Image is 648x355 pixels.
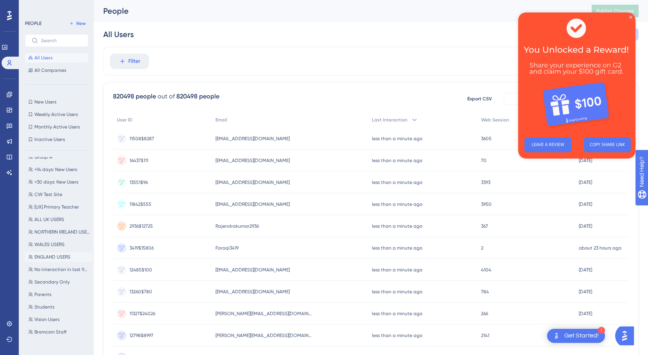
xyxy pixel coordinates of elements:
[215,179,290,186] span: [EMAIL_ADDRESS][DOMAIN_NAME]
[25,290,93,299] button: Parents
[34,99,56,105] span: New Users
[215,289,290,295] span: [EMAIL_ADDRESS][DOMAIN_NAME]
[481,245,483,251] span: 2
[25,110,88,119] button: Weekly Active Users
[34,55,52,61] span: All Users
[25,240,93,249] button: WALES USERS
[34,166,77,173] span: <14 days: New Users
[129,136,154,142] span: 11508$8287
[372,267,422,273] time: less than a minute ago
[215,267,290,273] span: [EMAIL_ADDRESS][DOMAIN_NAME]
[129,310,155,317] span: 11327$24026
[481,201,492,207] span: 3950
[34,266,90,273] span: No interaction in last 90 days
[34,241,65,248] span: WALES USERS
[504,93,629,105] button: Available Attributes (24)
[25,190,93,199] button: CW Test Site
[215,157,290,164] span: [EMAIL_ADDRESS][DOMAIN_NAME]
[34,204,79,210] span: [UX] Primary Teacher
[128,57,140,66] span: Filter
[25,215,93,224] button: ALL UK USERS
[25,122,88,132] button: Monthly Active Users
[372,289,422,294] time: less than a minute ago
[34,124,80,130] span: Monthly Active Users
[34,229,90,235] span: NORTHERN IRELAND USERS
[467,96,492,102] span: Export CSV
[129,245,154,251] span: 3419$15806
[34,179,78,185] span: <30 days: New Users
[76,20,86,27] span: New
[111,3,114,6] div: Close Preview
[129,223,153,229] span: 2936$12725
[25,135,88,144] button: Inactive Users
[596,8,634,14] span: Publish Changes
[547,329,605,343] div: Open Get Started! checklist, remaining modules: 1
[176,92,219,101] div: 820498 people
[66,125,113,140] button: COPY SHARE LINK
[34,304,54,310] span: Students
[129,289,152,295] span: 13260$780
[34,216,64,223] span: ALL UK USERS
[215,223,259,229] span: Rajendrakumar2936
[25,152,93,162] button: Group A
[158,92,175,101] div: out of
[215,245,239,251] span: Faroqi3419
[481,157,486,164] span: 70
[372,223,422,229] time: less than a minute ago
[215,332,313,339] span: [PERSON_NAME][EMAIL_ADDRESS][DOMAIN_NAME]
[34,67,66,73] span: All Companies
[372,202,422,207] time: less than a minute ago
[215,310,313,317] span: [PERSON_NAME][EMAIL_ADDRESS][DOMAIN_NAME]
[25,202,93,212] button: [UX] Primary Teacher
[34,136,65,143] span: Inactive Users
[579,311,592,316] time: [DATE]
[615,324,639,348] iframe: UserGuiding AI Assistant Launcher
[6,125,53,140] button: LEAVE A REVIEW
[372,136,422,141] time: less than a minute ago
[25,327,93,337] button: Bromcom Staff
[18,2,49,11] span: Need Help?
[215,201,290,207] span: [EMAIL_ADDRESS][DOMAIN_NAME]
[129,157,148,164] span: 16437$111
[25,20,41,27] div: PEOPLE
[579,245,621,251] time: about 23 hours ago
[579,267,592,273] time: [DATE]
[372,180,422,185] time: less than a minute ago
[564,332,599,340] div: Get Started!
[372,311,422,316] time: less than a minute ago
[481,310,488,317] span: 266
[34,154,52,160] span: Group A
[372,158,422,163] time: less than a minute ago
[129,179,148,186] span: 13551$96
[129,332,153,339] span: 12798$8997
[129,201,151,207] span: 11842$555
[113,92,156,101] div: 820498 people
[66,19,88,28] button: New
[552,331,561,341] img: launcher-image-alternative-text
[34,279,70,285] span: Secondary Only
[481,136,492,142] span: 3605
[579,289,592,294] time: [DATE]
[481,179,490,186] span: 3393
[25,302,93,312] button: Students
[481,223,488,229] span: 367
[103,5,572,16] div: People
[25,53,88,62] button: All Users
[481,117,509,123] span: Web Session
[481,289,489,295] span: 784
[129,267,152,273] span: 12485$100
[25,252,93,262] button: ENGLAND USERS
[481,267,491,273] span: 4104
[372,117,407,123] span: Last Interaction
[592,5,639,17] button: Publish Changes
[579,223,592,229] time: [DATE]
[579,158,592,163] time: [DATE]
[34,191,62,198] span: CW Test Site
[579,180,592,185] time: [DATE]
[41,38,82,43] input: Search
[372,245,422,251] time: less than a minute ago
[25,97,88,107] button: New Users
[34,291,51,298] span: Parents
[110,54,149,69] button: Filter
